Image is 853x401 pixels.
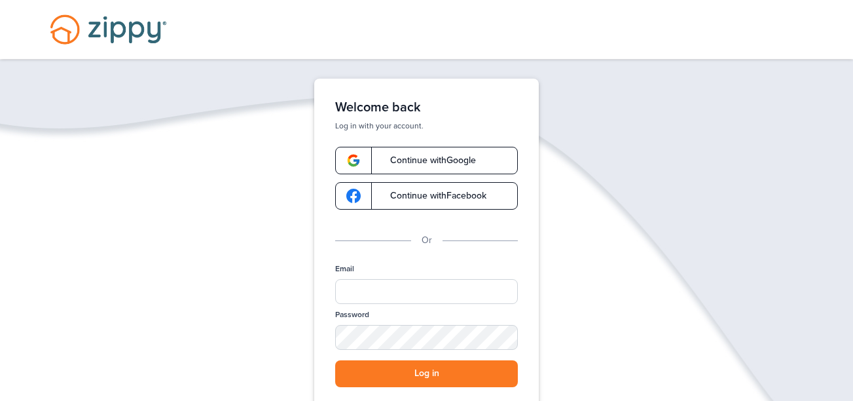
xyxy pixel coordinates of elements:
[335,182,518,210] a: google-logoContinue withFacebook
[422,233,432,248] p: Or
[346,189,361,203] img: google-logo
[335,279,518,304] input: Email
[335,100,518,115] h1: Welcome back
[335,325,518,350] input: Password
[335,309,369,320] label: Password
[335,121,518,131] p: Log in with your account.
[335,147,518,174] a: google-logoContinue withGoogle
[335,360,518,387] button: Log in
[335,263,354,275] label: Email
[377,156,476,165] span: Continue with Google
[346,153,361,168] img: google-logo
[377,191,486,200] span: Continue with Facebook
